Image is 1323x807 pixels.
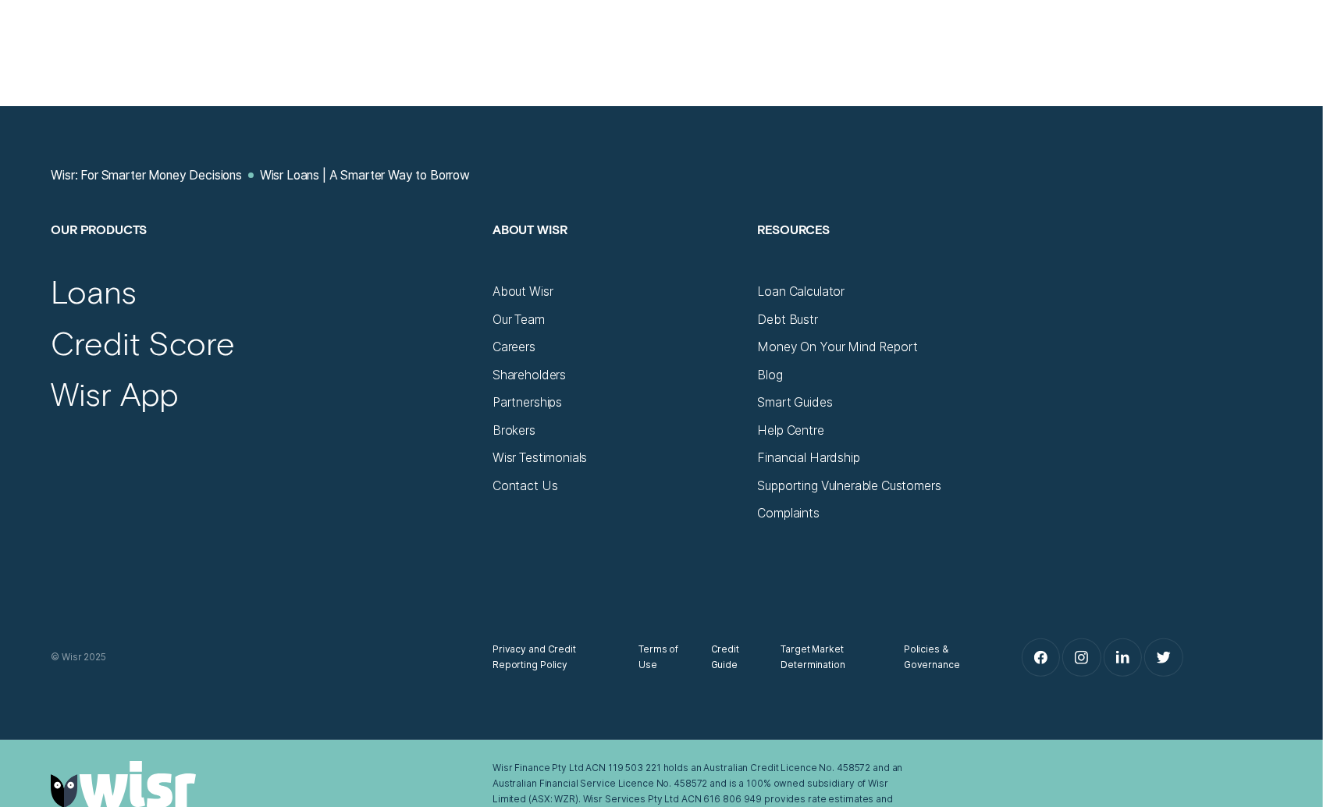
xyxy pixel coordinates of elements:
h2: Our Products [51,222,477,284]
a: Policies & Governance [904,642,980,674]
a: Wisr: For Smarter Money Decisions [51,168,242,183]
a: Instagram [1063,639,1100,676]
a: Debt Bustr [758,312,818,328]
a: Financial Hardship [758,450,860,466]
a: Smart Guides [758,395,833,411]
a: Blog [758,368,783,383]
a: LinkedIn [1104,639,1141,676]
a: Loan Calculator [758,284,845,300]
a: About Wisr [493,284,553,300]
a: Help Centre [758,423,824,439]
a: Target Market Determination [781,642,876,674]
a: Shareholders [493,368,566,383]
h2: About Wisr [493,222,742,284]
a: Facebook [1022,639,1059,676]
a: Twitter [1145,639,1182,676]
a: Loans [51,271,137,311]
a: Privacy and Credit Reporting Policy [493,642,610,674]
a: Credit Guide [711,642,753,674]
h2: Resources [758,222,1008,284]
div: © Wisr 2025 [43,650,485,666]
a: Wisr Loans | A Smarter Way to Borrow [260,168,470,183]
a: Terms of Use [638,642,683,674]
a: Contact Us [493,478,557,494]
a: Careers [493,340,535,355]
a: Brokers [493,423,535,439]
a: Our Team [493,312,545,328]
a: Wisr Testimonials [493,450,587,466]
a: Complaints [758,506,820,521]
a: Credit Score [51,322,235,362]
a: Wisr App [51,373,179,413]
a: Partnerships [493,395,562,411]
a: Money On Your Mind Report [758,340,918,355]
a: Supporting Vulnerable Customers [758,478,941,494]
img: Wisr [51,761,196,807]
